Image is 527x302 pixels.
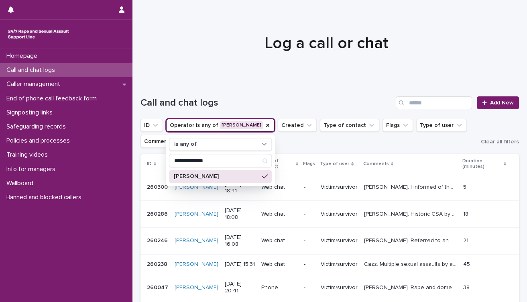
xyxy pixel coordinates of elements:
[140,254,519,274] tr: 260238260238 [PERSON_NAME] [DATE] 15:31Web chat-Victim/survivorCazz. Multiple sexual assaults by ...
[169,154,272,167] div: Search
[396,96,472,109] input: Search
[364,259,458,268] p: Cazz. Multiple sexual assaults by a court security guard when Cazz is working there. Space create...
[3,80,67,88] p: Caller management
[140,174,519,201] tr: 260300260300 [PERSON_NAME] [DATE] 18:41Web chat-Victim/survivor[PERSON_NAME]. I informed of the s...
[169,154,271,167] input: Search
[175,237,218,244] a: [PERSON_NAME]
[140,34,512,53] h1: Log a call or chat
[140,201,519,228] tr: 260286260286 [PERSON_NAME] [DATE] 18:08Web chat-Victim/survivor[PERSON_NAME]. Historic CSA by gar...
[175,261,218,268] a: [PERSON_NAME]
[225,181,255,194] p: [DATE] 18:41
[140,227,519,254] tr: 260246260246 [PERSON_NAME] [DATE] 16:08Web chat-Victim/survivor[PERSON_NAME]. Referred to an expe...
[364,236,458,244] p: Sophie. Referred to an experience of SV by a roommate and how they are feeling. A shorter chat wh...
[3,66,61,74] p: Call and chat logs
[304,211,314,218] p: -
[261,237,297,244] p: Web chat
[321,211,358,218] p: Victim/survivor
[174,173,259,179] p: [PERSON_NAME]
[3,52,44,60] p: Homepage
[463,236,470,244] p: 21
[416,119,467,132] button: Type of user
[3,109,59,116] p: Signposting links
[225,281,255,294] p: [DATE] 20:41
[3,137,76,145] p: Policies and processes
[147,236,169,244] p: 260246
[140,274,519,301] tr: 260047260047 [PERSON_NAME] [DATE] 20:41Phone-Victim/survivor[PERSON_NAME]. Rape and domestic viol...
[147,209,169,218] p: 260286
[3,194,88,201] p: Banned and blocked callers
[225,261,255,268] p: [DATE] 15:31
[3,180,40,187] p: Wallboard
[304,261,314,268] p: -
[140,135,186,148] button: Comments
[3,123,72,131] p: Safeguarding records
[261,211,297,218] p: Web chat
[463,283,471,291] p: 38
[260,157,294,171] p: Type of contact
[304,284,314,291] p: -
[261,284,297,291] p: Phone
[490,100,514,106] span: Add New
[147,283,170,291] p: 260047
[175,184,218,191] a: [PERSON_NAME]
[225,207,255,221] p: [DATE] 18:08
[303,159,315,168] p: Flags
[363,159,389,168] p: Comments
[321,284,358,291] p: Victim/survivor
[304,184,314,191] p: -
[320,159,349,168] p: Type of user
[6,26,71,42] img: rhQMoQhaT3yELyF149Cw
[477,96,519,109] a: Add New
[321,184,358,191] p: Victim/survivor
[261,261,297,268] p: Web chat
[261,184,297,191] p: Web chat
[175,284,218,291] a: [PERSON_NAME]
[478,136,519,148] button: Clear all filters
[140,97,393,109] h1: Call and chat logs
[225,234,255,248] p: [DATE] 16:08
[3,151,54,159] p: Training videos
[147,259,169,268] p: 260238
[321,237,358,244] p: Victim/survivor
[3,95,103,102] p: End of phone call feedback form
[147,182,169,191] p: 260300
[364,209,458,218] p: Annie. Historic CSA by gardener over 20 years ago when Annie was 6. Talked about responses, groom...
[383,119,413,132] button: Flags
[321,261,358,268] p: Victim/survivor
[3,165,62,173] p: Info for managers
[320,119,379,132] button: Type of contact
[462,157,502,171] p: Duration (minutes)
[166,119,275,132] button: Operator
[304,237,314,244] p: -
[278,119,317,132] button: Created
[463,209,470,218] p: 18
[364,182,458,191] p: Kristina. I informed of the shorter chat time; they said they would prefer 45 minutes but would h...
[463,182,468,191] p: 5
[140,119,163,132] button: ID
[364,283,458,291] p: Amy. Rape and domestic violence by their husband for a period of 12 years. Shared they have suppo...
[481,139,519,145] span: Clear all filters
[463,259,472,268] p: 45
[174,141,197,148] p: is any of
[175,211,218,218] a: [PERSON_NAME]
[147,159,152,168] p: ID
